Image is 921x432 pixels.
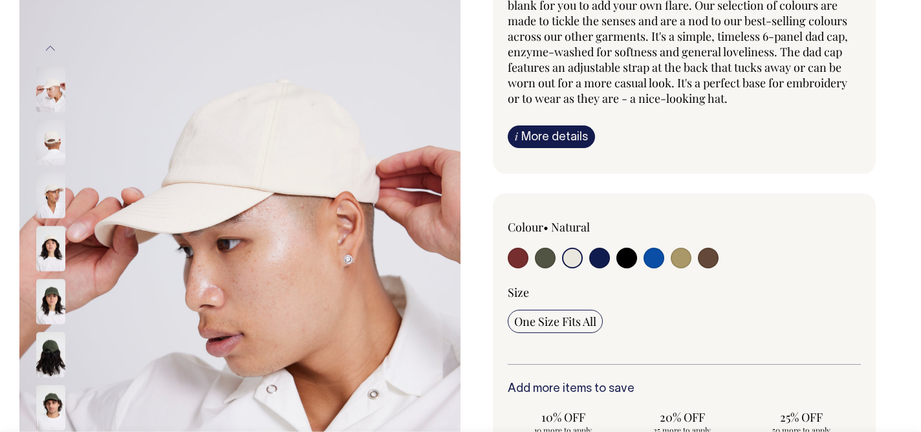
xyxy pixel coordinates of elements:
[633,409,731,425] span: 20% OFF
[752,409,851,425] span: 25% OFF
[36,226,65,271] img: natural
[508,219,649,235] div: Colour
[508,310,603,333] input: One Size Fits All
[36,279,65,324] img: olive
[36,173,65,218] img: natural
[508,285,861,300] div: Size
[36,332,65,377] img: olive
[508,383,861,396] h6: Add more items to save
[508,125,595,148] a: iMore details
[36,385,65,430] img: olive
[36,120,65,165] img: natural
[515,129,518,143] span: i
[551,219,590,235] label: Natural
[41,34,60,63] button: Previous
[514,409,612,425] span: 10% OFF
[36,67,65,112] img: natural
[543,219,548,235] span: •
[514,314,596,329] span: One Size Fits All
